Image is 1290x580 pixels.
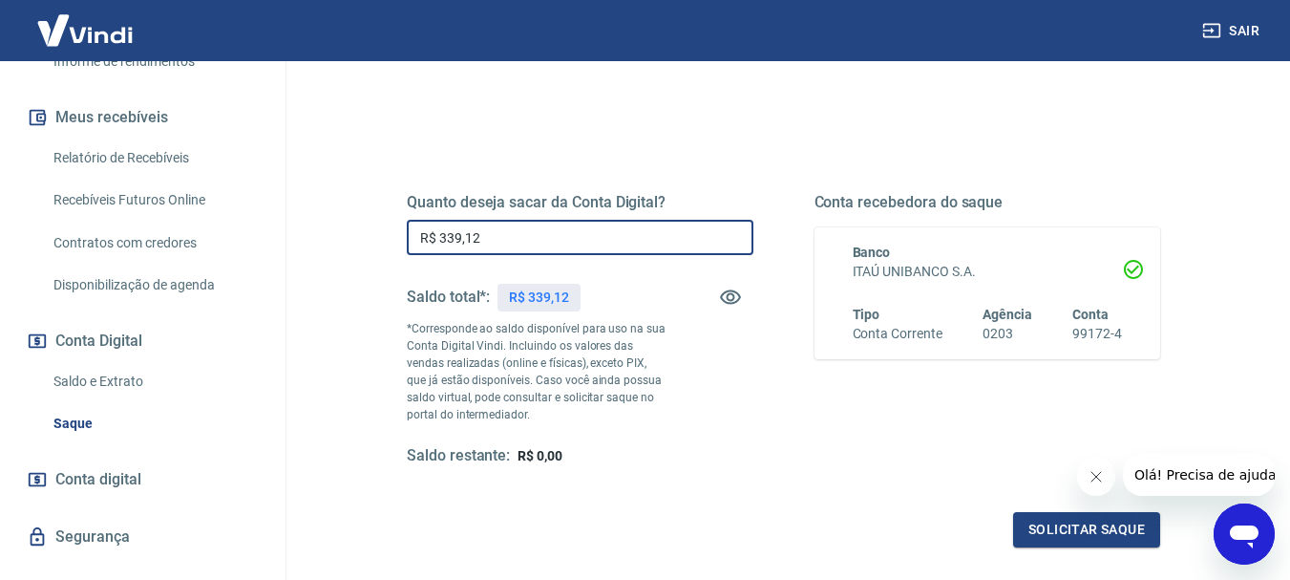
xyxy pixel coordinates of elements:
[46,362,263,401] a: Saldo e Extrato
[46,266,263,305] a: Disponibilização de agenda
[1013,512,1160,548] button: Solicitar saque
[55,466,141,493] span: Conta digital
[1072,324,1122,344] h6: 99172-4
[407,320,666,423] p: *Corresponde ao saldo disponível para uso na sua Conta Digital Vindi. Incluindo os valores das ve...
[46,181,263,220] a: Recebíveis Futuros Online
[11,13,160,29] span: Olá! Precisa de ajuda?
[1123,454,1275,496] iframe: Mensagem da empresa
[1198,13,1267,49] button: Sair
[23,459,263,501] a: Conta digital
[983,307,1032,322] span: Agência
[46,139,263,178] a: Relatório de Recebíveis
[46,42,263,81] a: Informe de rendimentos
[853,245,891,260] span: Banco
[23,97,263,139] button: Meus recebíveis
[46,224,263,263] a: Contratos com credores
[407,446,510,466] h5: Saldo restante:
[518,448,562,463] span: R$ 0,00
[853,262,1123,282] h6: ITAÚ UNIBANCO S.A.
[853,307,880,322] span: Tipo
[46,404,263,443] a: Saque
[407,193,753,212] h5: Quanto deseja sacar da Conta Digital?
[1072,307,1109,322] span: Conta
[1077,458,1115,496] iframe: Fechar mensagem
[853,324,942,344] h6: Conta Corrente
[983,324,1032,344] h6: 0203
[509,288,569,308] p: R$ 339,12
[1214,504,1275,565] iframe: Botão para abrir a janela de mensagens
[23,516,263,558] a: Segurança
[23,320,263,362] button: Conta Digital
[23,1,147,59] img: Vindi
[407,288,490,307] h5: Saldo total*:
[814,193,1161,212] h5: Conta recebedora do saque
